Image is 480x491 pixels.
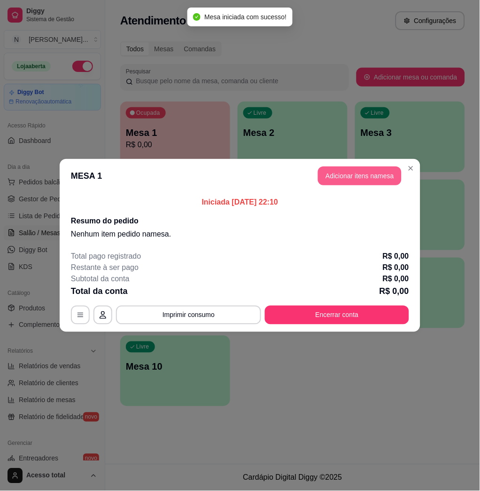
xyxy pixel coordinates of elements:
[193,13,201,21] span: check-circle
[383,262,409,274] p: R$ 0,00
[383,251,409,262] p: R$ 0,00
[71,262,139,274] p: Restante à ser pago
[383,274,409,285] p: R$ 0,00
[71,229,409,240] p: Nenhum item pedido na mesa .
[403,161,418,176] button: Close
[71,251,141,262] p: Total pago registrado
[71,197,409,208] p: Iniciada [DATE] 22:10
[71,285,128,298] p: Total da conta
[204,13,286,21] span: Mesa iniciada com sucesso!
[265,306,409,325] button: Encerrar conta
[71,215,409,227] h2: Resumo do pedido
[379,285,409,298] p: R$ 0,00
[116,306,261,325] button: Imprimir consumo
[318,166,402,185] button: Adicionar itens namesa
[60,159,420,193] header: MESA 1
[71,274,130,285] p: Subtotal da conta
